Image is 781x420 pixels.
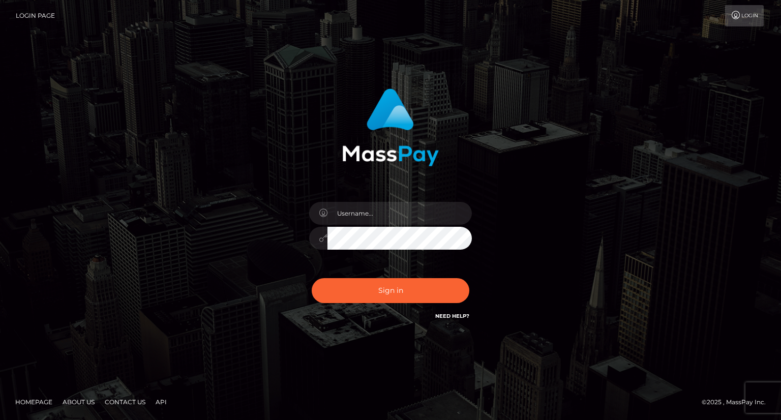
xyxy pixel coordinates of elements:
a: Need Help? [435,313,469,319]
a: Login [725,5,764,26]
a: Login Page [16,5,55,26]
a: Homepage [11,394,56,410]
a: API [152,394,171,410]
img: MassPay Login [342,88,439,166]
div: © 2025 , MassPay Inc. [702,397,773,408]
button: Sign in [312,278,469,303]
input: Username... [327,202,472,225]
a: Contact Us [101,394,149,410]
a: About Us [58,394,99,410]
